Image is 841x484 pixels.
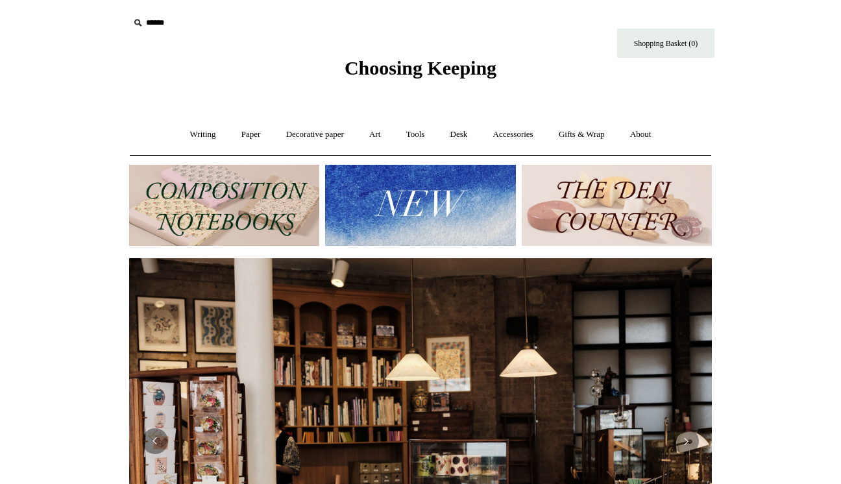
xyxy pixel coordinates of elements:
[345,67,496,77] a: Choosing Keeping
[358,117,392,152] a: Art
[673,428,699,454] button: Next
[230,117,273,152] a: Paper
[325,165,515,246] img: New.jpg__PID:f73bdf93-380a-4a35-bcfe-7823039498e1
[439,117,480,152] a: Desk
[617,29,714,58] a: Shopping Basket (0)
[129,165,319,246] img: 202302 Composition ledgers.jpg__PID:69722ee6-fa44-49dd-a067-31375e5d54ec
[274,117,356,152] a: Decorative paper
[178,117,228,152] a: Writing
[395,117,437,152] a: Tools
[547,117,616,152] a: Gifts & Wrap
[142,428,168,454] button: Previous
[481,117,545,152] a: Accessories
[618,117,663,152] a: About
[522,165,712,246] img: The Deli Counter
[345,57,496,79] span: Choosing Keeping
